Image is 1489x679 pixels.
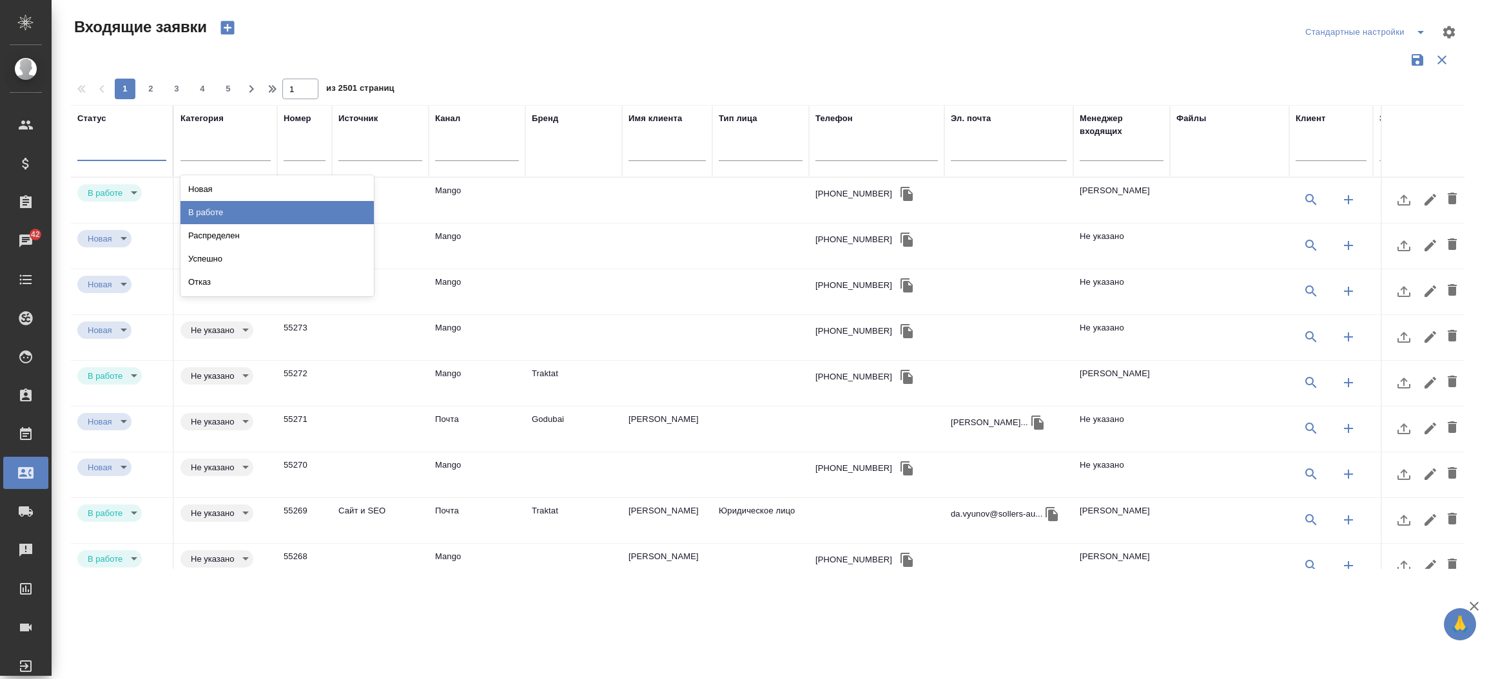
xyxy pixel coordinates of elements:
td: Mango [429,269,525,314]
span: 4 [192,82,213,95]
button: Новая [84,462,116,473]
td: Юридическое лицо [712,498,809,543]
td: [PERSON_NAME] [1073,498,1170,543]
td: Почта [429,498,525,543]
button: Удалить [1441,367,1463,398]
button: В работе [84,370,126,381]
button: Скопировать [897,367,917,387]
button: Загрузить файл [1388,550,1419,581]
div: [PHONE_NUMBER] [815,553,892,566]
span: Настроить таблицу [1434,17,1465,48]
div: Менеджер входящих [1080,112,1163,138]
button: Загрузить файл [1388,276,1419,307]
button: Выбрать клиента [1296,459,1327,490]
button: Новая [84,325,116,336]
button: Удалить [1441,413,1463,444]
div: В работе [77,459,131,476]
div: [PHONE_NUMBER] [815,325,892,338]
button: Удалить [1441,459,1463,490]
button: Привязать к существующему заказу [1379,276,1410,307]
button: Загрузить файл [1388,321,1419,352]
div: Тип лица [719,112,757,125]
button: Выбрать клиента [1296,367,1327,398]
td: Mango [429,178,525,223]
button: 4 [192,79,213,99]
div: Номер [284,112,311,125]
button: Редактировать [1419,184,1441,215]
td: 55268 [277,544,332,589]
span: из 2501 страниц [326,81,394,99]
button: 5 [218,79,238,99]
td: Не указано [1073,224,1170,269]
div: Имя клиента [628,112,682,125]
button: Загрузить файл [1388,230,1419,261]
button: Привязать к существующему заказу [1379,550,1410,581]
button: Создать клиента [1333,367,1364,398]
button: Редактировать [1419,504,1441,535]
p: [PERSON_NAME]... [951,416,1028,429]
div: [PHONE_NUMBER] [815,279,892,292]
div: В работе [77,367,142,385]
div: Эл. почта [951,112,991,125]
button: Удалить [1441,504,1463,535]
td: Mango [429,224,525,269]
span: 🙏 [1449,611,1471,638]
div: Успешно [180,247,374,271]
div: Клиент [1296,112,1325,125]
button: 🙏 [1444,608,1476,640]
button: Не указано [187,462,238,473]
button: Выбрать клиента [1296,184,1327,215]
button: Привязать к существующему заказу [1379,367,1410,398]
a: 42 [3,225,48,257]
button: Создать клиента [1333,321,1364,352]
button: Выбрать клиента [1296,504,1327,535]
td: Сайт и SEO [332,498,429,543]
button: Скопировать [1028,413,1047,432]
button: Создать клиента [1333,184,1364,215]
div: В работе [77,504,142,522]
div: В работе [180,367,253,385]
span: 3 [166,82,187,95]
td: Не указано [1073,315,1170,360]
div: В работе [77,413,131,430]
button: Создать клиента [1333,550,1364,581]
button: Выбрать клиента [1296,321,1327,352]
td: 55269 [277,498,332,543]
td: Не указано [1073,269,1170,314]
div: Файлы [1176,112,1206,125]
td: [PERSON_NAME] [1073,544,1170,589]
div: В работе [77,230,131,247]
span: 2 [141,82,161,95]
button: Не указано [187,370,238,381]
td: 55271 [277,406,332,452]
button: В работе [84,508,126,519]
div: Категория [180,112,224,125]
div: Бренд [532,112,558,125]
td: Godubai [525,406,622,452]
div: Источник [338,112,378,125]
button: Сбросить фильтры [1430,48,1454,72]
button: Сохранить фильтры [1405,48,1430,72]
button: Удалить [1441,321,1463,352]
button: Привязать к существующему заказу [1379,230,1410,261]
button: Не указано [187,416,238,427]
div: split button [1302,22,1434,43]
div: Заказ [1379,112,1403,125]
div: Статус [77,112,106,125]
button: Скопировать [897,184,917,204]
button: Редактировать [1419,413,1441,444]
button: Редактировать [1419,276,1441,307]
button: Создать клиента [1333,504,1364,535]
button: В работе [84,187,126,198]
td: Не указано [1073,406,1170,452]
button: 2 [141,79,161,99]
button: Не указано [187,508,238,519]
button: Редактировать [1419,367,1441,398]
td: Traktat [525,361,622,406]
button: Загрузить файл [1388,504,1419,535]
button: Привязать к существующему заказу [1379,504,1410,535]
div: В работе [180,321,253,339]
button: Скопировать [897,321,917,341]
div: В работе [77,184,142,202]
button: Выбрать клиента [1296,413,1327,444]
